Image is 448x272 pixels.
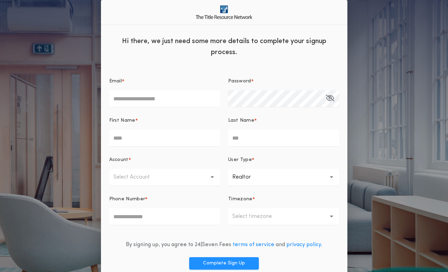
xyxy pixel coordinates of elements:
[228,78,251,85] p: Password
[228,117,254,124] p: Last Name
[232,212,283,221] p: Select timezone
[232,173,262,181] p: Realtor
[109,208,220,225] input: Phone Number*
[286,242,322,248] a: privacy policy.
[326,90,334,107] button: Password*
[109,78,122,85] p: Email
[196,6,252,19] img: logo
[113,173,161,181] p: Select Account
[228,130,339,146] input: Last Name*
[228,90,339,107] input: Password*
[109,130,220,146] input: First Name*
[228,208,339,225] button: Select timezone
[233,242,274,248] a: terms of service
[101,30,347,61] div: Hi there, we just need some more details to complete your signup process.
[109,157,129,163] p: Account
[109,196,145,203] p: Phone Number
[109,169,220,185] button: Select Account
[109,90,220,107] input: Email*
[228,169,339,185] button: Realtor
[189,257,259,270] button: Complete Sign Up
[126,241,322,249] div: By signing up, you agree to 24|Seven Fees and
[228,157,252,163] p: User Type
[109,117,135,124] p: First Name
[228,196,253,203] p: Timezone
